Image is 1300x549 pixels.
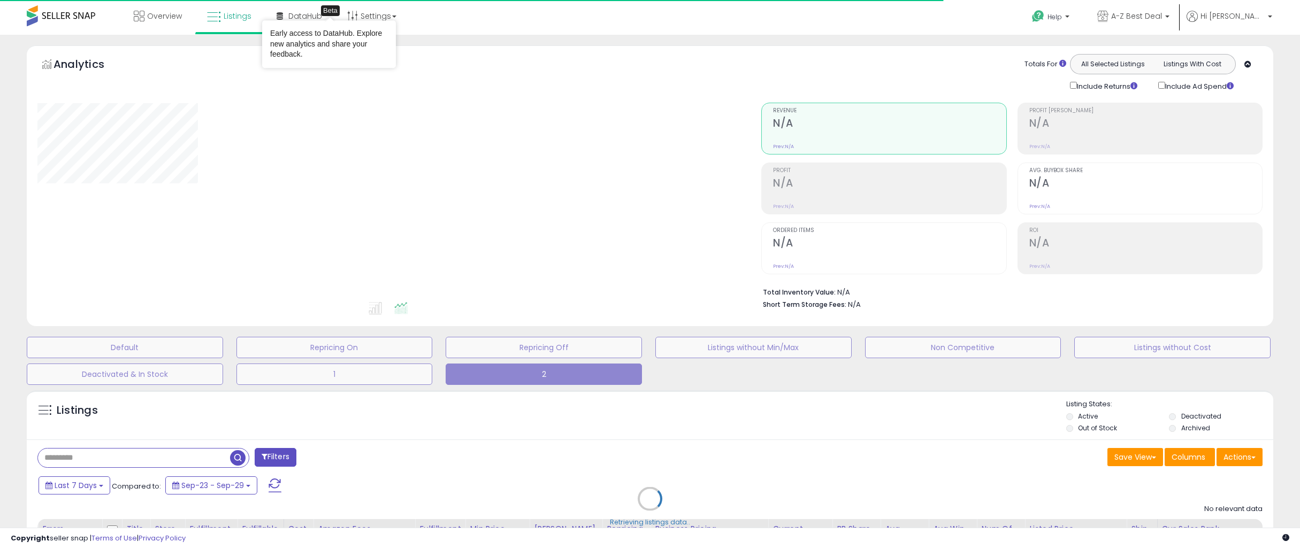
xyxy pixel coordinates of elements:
[773,263,794,269] small: Prev: N/A
[1029,168,1262,174] span: Avg. Buybox Share
[865,337,1061,358] button: Non Competitive
[1029,228,1262,234] span: ROI
[763,288,836,297] b: Total Inventory Value:
[11,533,186,544] div: seller snap | |
[147,11,182,21] span: Overview
[773,203,794,210] small: Prev: N/A
[763,300,846,309] b: Short Term Storage Fees:
[1073,57,1153,71] button: All Selected Listings
[773,177,1006,191] h2: N/A
[446,364,642,385] button: 2
[773,228,1006,234] span: Ordered Items
[1111,11,1162,21] span: A-Z Best Deal
[1029,177,1262,191] h2: N/A
[1187,11,1272,35] a: Hi [PERSON_NAME]
[773,168,1006,174] span: Profit
[773,237,1006,251] h2: N/A
[1200,11,1265,21] span: Hi [PERSON_NAME]
[1029,117,1262,132] h2: N/A
[773,143,794,150] small: Prev: N/A
[270,28,388,60] div: Early access to DataHub. Explore new analytics and share your feedback.
[1031,10,1045,23] i: Get Help
[446,337,642,358] button: Repricing Off
[1029,203,1050,210] small: Prev: N/A
[321,5,340,16] div: Tooltip anchor
[27,337,223,358] button: Default
[1074,337,1271,358] button: Listings without Cost
[655,337,852,358] button: Listings without Min/Max
[773,117,1006,132] h2: N/A
[224,11,251,21] span: Listings
[1029,237,1262,251] h2: N/A
[1062,80,1150,92] div: Include Returns
[1024,59,1066,69] div: Totals For
[763,285,1255,298] li: N/A
[1029,143,1050,150] small: Prev: N/A
[610,517,690,527] div: Retrieving listings data..
[1023,2,1080,35] a: Help
[773,108,1006,114] span: Revenue
[27,364,223,385] button: Deactivated & In Stock
[1029,108,1262,114] span: Profit [PERSON_NAME]
[1150,80,1251,92] div: Include Ad Spend
[11,533,50,543] strong: Copyright
[1029,263,1050,269] small: Prev: N/A
[1047,12,1062,21] span: Help
[236,364,433,385] button: 1
[288,11,322,21] span: DataHub
[1152,57,1232,71] button: Listings With Cost
[53,57,125,74] h5: Analytics
[848,299,861,310] span: N/A
[236,337,433,358] button: Repricing On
